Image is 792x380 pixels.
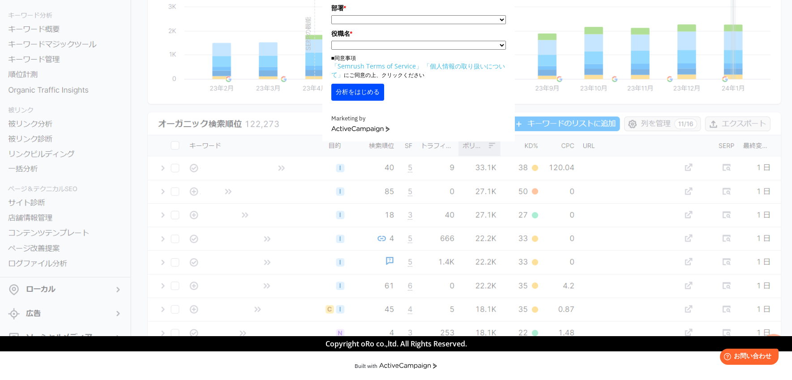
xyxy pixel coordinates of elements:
button: 分析をはじめる [331,84,384,101]
a: 「個人情報の取り扱いについて」 [331,62,505,79]
a: 「Semrush Terms of Service」 [331,62,422,70]
label: 部署 [331,3,506,13]
span: Copyright oRo co.,ltd. All Rights Reserved. [325,339,467,349]
iframe: Help widget launcher [712,345,782,370]
label: 役職名 [331,29,506,38]
p: ■同意事項 にご同意の上、クリックください [331,54,506,79]
div: Built with [355,362,377,369]
div: Marketing by [331,114,506,124]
